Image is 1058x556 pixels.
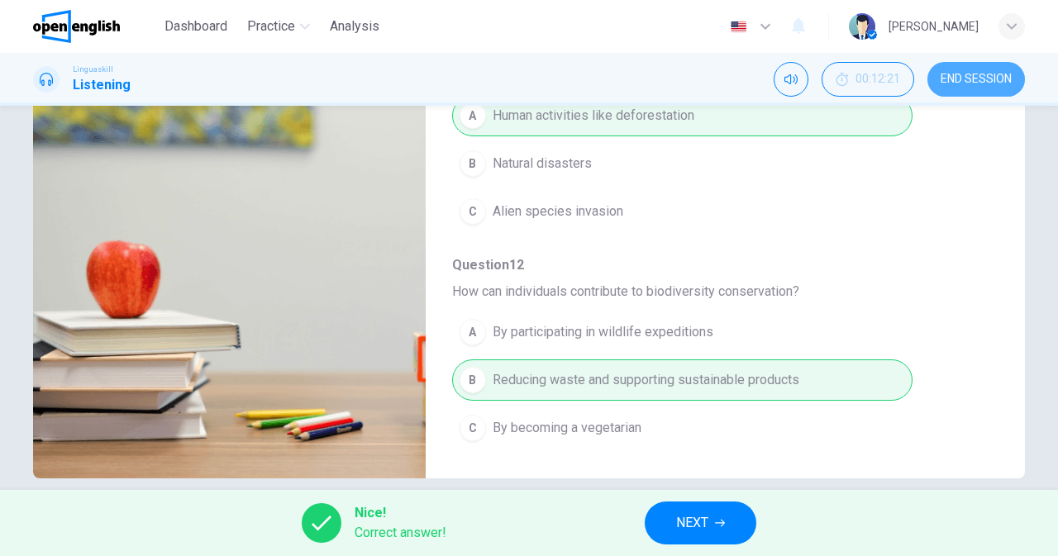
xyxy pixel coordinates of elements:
[889,17,979,36] div: [PERSON_NAME]
[33,76,426,478] img: Listen to Dr. Laura Thompson discussing the importance of biodiversity.
[158,12,234,41] button: Dashboard
[645,501,756,544] button: NEXT
[73,75,131,95] h1: Listening
[849,13,875,40] img: Profile picture
[676,511,708,535] span: NEXT
[73,64,113,75] span: Linguaskill
[355,523,446,543] span: Correct answer!
[33,10,120,43] img: OpenEnglish logo
[728,21,749,33] img: en
[927,62,1025,97] button: END SESSION
[241,12,317,41] button: Practice
[452,282,972,302] span: How can individuals contribute to biodiversity conservation?
[774,62,808,97] div: Mute
[247,17,295,36] span: Practice
[323,12,386,41] button: Analysis
[452,255,972,275] span: Question 12
[822,62,914,97] div: Hide
[164,17,227,36] span: Dashboard
[33,10,158,43] a: OpenEnglish logo
[855,73,900,86] span: 00:12:21
[355,503,446,523] span: Nice!
[330,17,379,36] span: Analysis
[941,73,1012,86] span: END SESSION
[822,62,914,97] button: 00:12:21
